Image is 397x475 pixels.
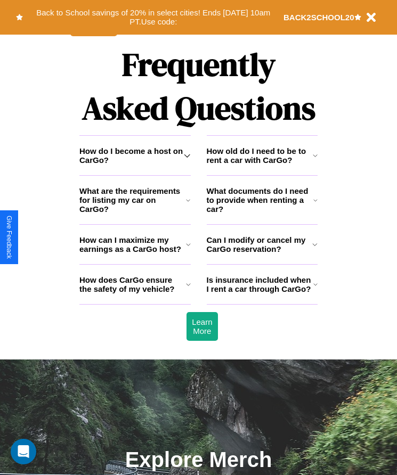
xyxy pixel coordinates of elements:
[23,5,283,29] button: Back to School savings of 20% in select cities! Ends [DATE] 10am PT.Use code:
[5,216,13,259] div: Give Feedback
[79,235,186,253] h3: How can I maximize my earnings as a CarGo host?
[187,312,217,341] button: Learn More
[79,37,318,135] h1: Frequently Asked Questions
[79,146,184,165] h3: How do I become a host on CarGo?
[283,13,354,22] b: BACK2SCHOOL20
[207,186,314,214] h3: What documents do I need to provide when renting a car?
[79,275,186,293] h3: How does CarGo ensure the safety of my vehicle?
[207,146,313,165] h3: How old do I need to be to rent a car with CarGo?
[11,439,36,464] div: Open Intercom Messenger
[207,275,313,293] h3: Is insurance included when I rent a car through CarGo?
[79,186,186,214] h3: What are the requirements for listing my car on CarGo?
[207,235,313,253] h3: Can I modify or cancel my CarGo reservation?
